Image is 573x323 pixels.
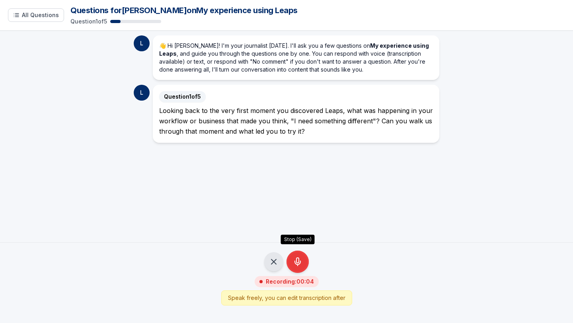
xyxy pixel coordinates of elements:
[22,11,59,19] span: All Questions
[70,5,565,16] h1: Questions for [PERSON_NAME] on My experience using Leaps
[264,252,283,271] button: Cancel Recording - Discard Audio
[286,251,309,273] button: Stop Recording - Save Audio
[134,35,150,51] div: L
[159,42,166,49] span: 👋
[221,290,352,305] div: Speak freely, you can edit transcription after
[134,85,150,101] div: L
[159,91,206,102] span: Question 1 of 5
[70,18,107,25] p: Question 1 of 5
[8,8,64,22] button: Show all questions
[159,42,433,74] p: Hi [PERSON_NAME]! I'm your journalist [DATE]. I'll ask you a few questions on , and guide you thr...
[255,276,319,287] div: Recording: 00:04
[159,105,433,136] div: Looking back to the very first moment you discovered Leaps, what was happening in your workflow o...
